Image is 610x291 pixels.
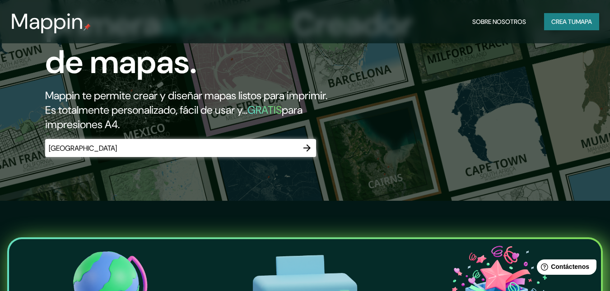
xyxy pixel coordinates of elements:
[530,256,600,281] iframe: Lanzador de widgets de ayuda
[551,18,576,26] font: Crea tu
[11,7,84,36] font: Mappin
[45,143,298,153] input: Elige tu lugar favorito
[544,13,599,30] button: Crea tumapa
[45,103,247,117] font: Es totalmente personalizado, fácil de usar y...
[576,18,592,26] font: mapa
[45,88,327,102] font: Mappin te permite crear y diseñar mapas listos para imprimir.
[472,18,526,26] font: Sobre nosotros
[469,13,530,30] button: Sobre nosotros
[84,23,91,31] img: pin de mapeo
[45,103,303,131] font: para impresiones A4.
[247,103,282,117] font: GRATIS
